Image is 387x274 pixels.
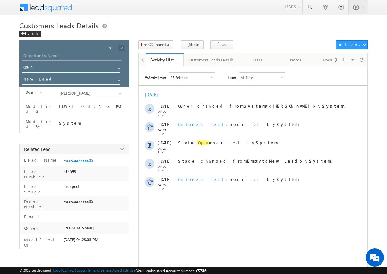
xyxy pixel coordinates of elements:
span: 04:27 PM [158,183,176,191]
label: Modified On [23,237,61,247]
a: Acceptable Use [112,268,136,272]
span: Your Leadsquared Account Number is [136,269,206,273]
a: Terms of Service [87,268,111,272]
label: Owner [23,225,39,231]
span: Activity Type [145,72,166,82]
span: [DATE] [158,103,171,108]
button: CC Phone Call [138,40,173,49]
a: Notes [277,53,315,66]
span: [DATE] [158,122,171,127]
span: [DATE] [158,140,171,145]
label: Modified On [26,104,54,114]
strong: Empty [247,158,262,163]
button: Actions [336,40,367,49]
div: Activity History [150,57,179,63]
div: Back [19,31,41,37]
span: 04:27 PM [158,147,176,154]
button: Note [181,40,204,49]
strong: System [244,103,266,108]
span: Prospect [63,184,80,189]
span: Open [197,140,209,145]
textarea: Type your message and hit 'Enter' [8,57,112,183]
a: Customers Leads Details [184,53,239,66]
a: About [53,268,61,272]
span: Customers Leads [178,122,230,127]
strong: System [277,122,299,127]
em: Start Chat [83,188,111,196]
input: Type to Search [59,90,123,97]
span: Stage changed from to by . [178,158,332,163]
div: Actions [339,42,363,47]
span: Owner changed from to by . [178,103,345,108]
div: 27 Selected [171,75,188,79]
div: Chat with us now [32,32,103,40]
span: Related Lead [24,146,51,152]
span: [DATE] [158,158,171,163]
input: Opportunity Name Opportunity Name [22,52,121,61]
div: Customers Leads Details [188,56,233,64]
label: Owner [26,90,40,95]
label: Modified By [26,119,54,129]
strong: System [277,177,299,182]
span: Customers Leads [178,177,230,182]
div: [DATE] 04:27:58 PM [59,104,123,112]
button: Task [210,40,233,49]
span: Customers Leads Details [19,20,99,30]
label: Phone Number [23,199,61,209]
div: Minimize live chat window [100,3,115,18]
a: Documents [315,53,353,66]
span: modified by [178,177,299,182]
span: 04:27 PM [158,128,176,136]
span: Time [228,72,236,82]
span: [PERSON_NAME] [63,225,94,230]
input: Stage [22,75,120,85]
span: 77516 [197,269,206,273]
label: Email [23,214,44,219]
label: Lead Number [23,169,61,179]
span: +xx-xxxxxxxx35 [63,199,93,204]
a: Tasks [239,53,277,66]
span: [DATE] 04:28:03 PM [63,237,99,242]
span: modified by [178,122,299,127]
span: Status modified by . [178,140,279,145]
a: Show All Items [114,76,122,82]
label: Lead Stage [23,184,61,194]
div: [DATE] [145,92,165,97]
div: All Time [241,75,253,79]
div: Owner Changed,Status Changed,Stage Changed,Source Changed,Notes & 22 more.. [169,73,215,82]
a: Show All Items [115,91,123,97]
div: Tasks [244,56,271,64]
strong: System [322,103,344,108]
div: Notes [282,56,309,64]
a: Activity History [146,53,184,66]
a: Show All Items [114,64,122,70]
a: +xx-xxxxxxxx35 [63,158,93,163]
input: Status [22,63,120,73]
label: Lead Name [23,157,58,163]
a: Contact Support [62,268,87,272]
div: Documents [320,56,347,64]
span: CC Phone Call [148,42,171,47]
strong: [PERSON_NAME] [273,103,313,108]
strong: System [256,140,278,145]
img: d_60004797649_company_0_60004797649 [10,32,26,40]
span: 04:27 PM [158,110,176,117]
div: System [59,120,123,126]
span: [DATE] [158,177,171,182]
span: 514599 [63,169,76,174]
span: 04:27 PM [158,165,176,172]
span: © 2025 LeadSquared | | | | | [19,268,206,273]
strong: New Lead [269,158,300,163]
strong: System [309,158,331,163]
